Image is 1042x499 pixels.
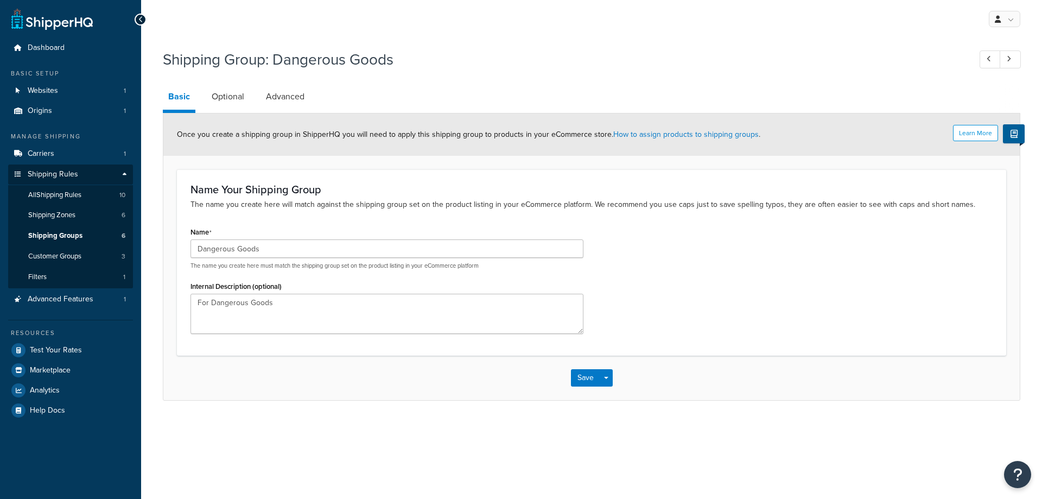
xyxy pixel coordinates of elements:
[8,185,133,205] a: AllShipping Rules10
[28,106,52,116] span: Origins
[8,132,133,141] div: Manage Shipping
[8,144,133,164] li: Carriers
[28,149,54,159] span: Carriers
[980,50,1001,68] a: Previous Record
[8,361,133,380] a: Marketplace
[8,226,133,246] a: Shipping Groups6
[28,211,75,220] span: Shipping Zones
[30,366,71,375] span: Marketplace
[163,49,960,70] h1: Shipping Group: Dangerous Goods
[1003,124,1025,143] button: Show Help Docs
[260,84,310,110] a: Advanced
[190,262,583,270] p: The name you create here must match the shipping group set on the product listing in your eCommer...
[8,205,133,225] li: Shipping Zones
[177,129,760,140] span: Once you create a shipping group in ShipperHQ you will need to apply this shipping group to produ...
[190,184,993,195] h3: Name Your Shipping Group
[613,129,759,140] a: How to assign products to shipping groups
[122,231,125,241] span: 6
[123,273,125,282] span: 1
[119,191,125,200] span: 10
[8,381,133,400] a: Analytics
[8,81,133,101] a: Websites1
[190,199,993,211] p: The name you create here will match against the shipping group set on the product listing in your...
[28,170,78,179] span: Shipping Rules
[163,84,195,113] a: Basic
[8,267,133,287] li: Filters
[8,144,133,164] a: Carriers1
[28,252,81,261] span: Customer Groups
[124,149,126,159] span: 1
[8,340,133,360] a: Test Your Rates
[8,69,133,78] div: Basic Setup
[8,165,133,185] a: Shipping Rules
[30,346,82,355] span: Test Your Rates
[124,106,126,116] span: 1
[28,295,93,304] span: Advanced Features
[124,295,126,304] span: 1
[1004,461,1031,488] button: Open Resource Center
[190,282,282,290] label: Internal Description (optional)
[28,43,65,53] span: Dashboard
[8,267,133,287] a: Filters1
[8,81,133,101] li: Websites
[122,252,125,261] span: 3
[8,101,133,121] li: Origins
[28,86,58,96] span: Websites
[8,247,133,267] li: Customer Groups
[30,386,60,395] span: Analytics
[8,247,133,267] a: Customer Groups3
[8,289,133,309] li: Advanced Features
[571,369,600,387] button: Save
[953,125,998,141] button: Learn More
[124,86,126,96] span: 1
[8,401,133,420] a: Help Docs
[28,191,81,200] span: All Shipping Rules
[8,165,133,288] li: Shipping Rules
[122,211,125,220] span: 6
[8,226,133,246] li: Shipping Groups
[190,228,212,237] label: Name
[8,101,133,121] a: Origins1
[8,38,133,58] a: Dashboard
[1000,50,1021,68] a: Next Record
[28,273,47,282] span: Filters
[28,231,82,241] span: Shipping Groups
[206,84,250,110] a: Optional
[8,329,133,338] div: Resources
[190,294,583,334] textarea: For Dangerous Goods
[8,205,133,225] a: Shipping Zones6
[8,289,133,309] a: Advanced Features1
[30,406,65,415] span: Help Docs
